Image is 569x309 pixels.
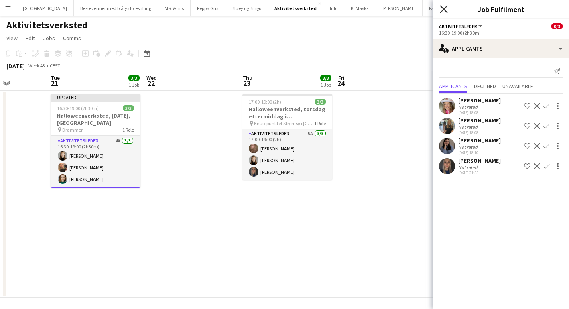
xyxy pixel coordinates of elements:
[62,127,84,133] span: Drammen
[6,62,25,70] div: [DATE]
[123,105,134,111] span: 3/3
[128,75,140,81] span: 3/3
[242,94,332,180] app-job-card: 17:00-19:00 (2h)3/3Halloweenverksted, torsdag ettermiddag i [GEOGRAPHIC_DATA] Knutepunktet Strøms...
[439,23,477,29] span: Aktivitetsleder
[323,0,344,16] button: Info
[225,0,268,16] button: Bluey og Bingo
[40,33,58,43] a: Jobs
[439,83,467,89] span: Applicants
[458,150,501,155] div: [DATE] 18:10
[57,105,99,111] span: 16:30-19:00 (2h30m)
[3,33,21,43] a: View
[315,99,326,105] span: 3/3
[314,120,326,126] span: 1 Role
[6,19,88,31] h1: Aktivitetsverksted
[6,35,18,42] span: View
[458,164,479,170] div: Not rated
[129,82,139,88] div: 1 Job
[63,35,81,42] span: Comms
[50,63,60,69] div: CEST
[49,79,60,88] span: 21
[51,94,140,100] div: Updated
[191,0,225,16] button: Peppa Gris
[122,127,134,133] span: 1 Role
[458,124,479,130] div: Not rated
[145,79,157,88] span: 22
[458,170,501,175] div: [DATE] 21:55
[551,23,563,29] span: 0/3
[242,74,252,81] span: Thu
[439,23,484,29] button: Aktivitetsleder
[321,82,331,88] div: 1 Job
[337,79,345,88] span: 24
[474,83,496,89] span: Declined
[458,97,501,104] div: [PERSON_NAME]
[158,0,191,16] button: Møt & hils
[338,74,345,81] span: Fri
[51,112,140,126] h3: Halloweenverksted, [DATE], [GEOGRAPHIC_DATA]
[242,129,332,180] app-card-role: Aktivitetsleder5A3/317:00-19:00 (2h)[PERSON_NAME][PERSON_NAME][PERSON_NAME]
[22,33,38,43] a: Edit
[458,130,501,135] div: [DATE] 18:08
[458,117,501,124] div: [PERSON_NAME]
[433,4,569,14] h3: Job Fulfilment
[458,144,479,150] div: Not rated
[344,0,375,16] button: PJ Masks
[375,0,423,16] button: [PERSON_NAME]
[458,157,501,164] div: [PERSON_NAME]
[320,75,331,81] span: 3/3
[458,137,501,144] div: [PERSON_NAME]
[51,136,140,188] app-card-role: Aktivitetsleder4A3/316:30-19:00 (2h30m)[PERSON_NAME][PERSON_NAME][PERSON_NAME]
[51,74,60,81] span: Tue
[51,94,140,188] app-job-card: Updated16:30-19:00 (2h30m)3/3Halloweenverksted, [DATE], [GEOGRAPHIC_DATA] Drammen1 RoleAktivitets...
[16,0,74,16] button: [GEOGRAPHIC_DATA]
[254,120,314,126] span: Knutepunktet Strømsø i [GEOGRAPHIC_DATA]
[268,0,323,16] button: Aktivitetsverksted
[458,104,479,110] div: Not rated
[241,79,252,88] span: 23
[423,0,457,16] button: Paw Patrol
[249,99,281,105] span: 17:00-19:00 (2h)
[26,35,35,42] span: Edit
[433,39,569,58] div: Applicants
[60,33,84,43] a: Comms
[146,74,157,81] span: Wed
[242,106,332,120] h3: Halloweenverksted, torsdag ettermiddag i [GEOGRAPHIC_DATA]
[458,110,501,115] div: [DATE] 18:08
[502,83,533,89] span: Unavailable
[43,35,55,42] span: Jobs
[26,63,47,69] span: Week 43
[74,0,158,16] button: Bestevenner med blålys forestilling
[439,30,563,36] div: 16:30-19:00 (2h30m)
